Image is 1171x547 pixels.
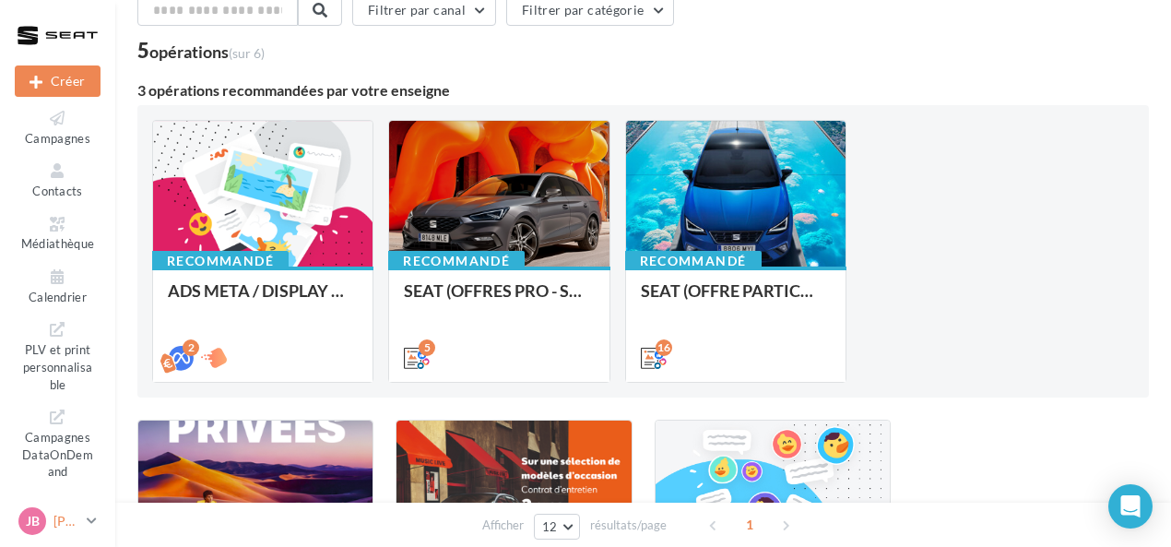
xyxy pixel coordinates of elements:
[229,45,265,61] span: (sur 6)
[137,83,1149,98] div: 3 opérations recommandées par votre enseigne
[534,514,581,540] button: 12
[15,104,101,149] a: Campagnes
[1108,484,1153,529] div: Open Intercom Messenger
[53,512,79,530] p: [PERSON_NAME]
[15,210,101,256] a: Médiathèque
[183,339,199,356] div: 2
[23,339,93,391] span: PLV et print personnalisable
[32,184,83,198] span: Contacts
[388,251,525,271] div: Recommandé
[21,237,95,252] span: Médiathèque
[419,339,435,356] div: 5
[22,426,93,479] span: Campagnes DataOnDemand
[656,339,672,356] div: 16
[542,519,558,534] span: 12
[641,281,831,318] div: SEAT (OFFRE PARTICULIER - SEPT) - SOCIAL MEDIA
[26,512,40,530] span: JB
[152,251,289,271] div: Recommandé
[15,157,101,202] a: Contacts
[29,290,87,304] span: Calendrier
[625,251,762,271] div: Recommandé
[149,43,265,60] div: opérations
[15,403,101,483] a: Campagnes DataOnDemand
[735,510,764,540] span: 1
[15,263,101,308] a: Calendrier
[590,517,667,534] span: résultats/page
[168,281,358,318] div: ADS META / DISPLAY WEEK-END Extraordinaire (JPO) Septembre 2025
[482,517,524,534] span: Afficher
[404,281,594,318] div: SEAT (OFFRES PRO - SEPT) - SOCIAL MEDIA
[15,65,101,97] button: Créer
[15,65,101,97] div: Nouvelle campagne
[15,504,101,539] a: JB [PERSON_NAME]
[15,315,101,396] a: PLV et print personnalisable
[25,131,90,146] span: Campagnes
[137,41,265,61] div: 5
